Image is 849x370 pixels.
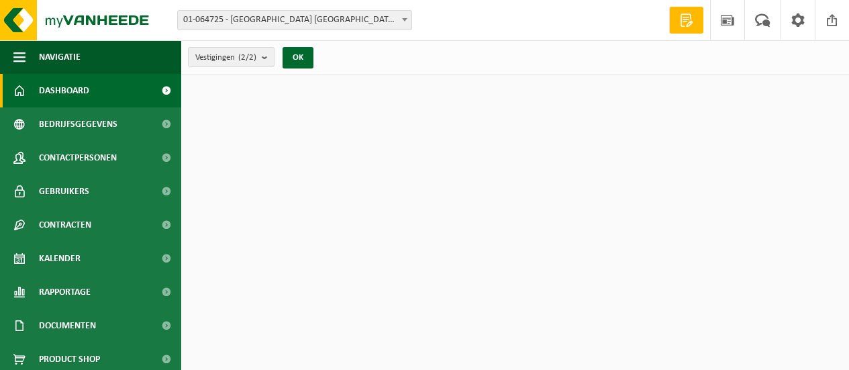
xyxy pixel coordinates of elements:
[195,48,256,68] span: Vestigingen
[39,275,91,309] span: Rapportage
[39,74,89,107] span: Dashboard
[39,208,91,242] span: Contracten
[283,47,313,68] button: OK
[178,11,411,30] span: 01-064725 - BURG VINEGAR BELGIUM NV - STRIJTEM
[238,53,256,62] count: (2/2)
[39,40,81,74] span: Navigatie
[39,309,96,342] span: Documenten
[39,141,117,175] span: Contactpersonen
[188,47,274,67] button: Vestigingen(2/2)
[39,242,81,275] span: Kalender
[39,175,89,208] span: Gebruikers
[177,10,412,30] span: 01-064725 - BURG VINEGAR BELGIUM NV - STRIJTEM
[39,107,117,141] span: Bedrijfsgegevens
